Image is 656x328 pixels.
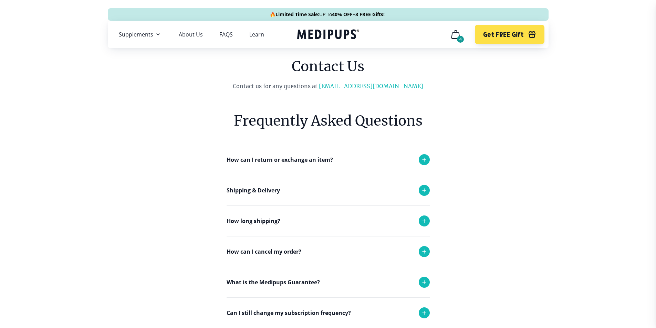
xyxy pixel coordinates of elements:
a: FAQS [219,31,233,38]
span: 🔥 UP To + [270,11,385,18]
p: What is the Medipups Guarantee? [227,278,320,286]
span: Supplements [119,31,153,38]
div: Any refund request and cancellation are subject to approval and turn around time is 24-48 hours. ... [227,267,430,327]
div: 4 [457,36,464,43]
a: [EMAIL_ADDRESS][DOMAIN_NAME] [319,83,423,89]
p: Shipping & Delivery [227,186,280,194]
a: Learn [249,31,264,38]
button: Get FREE Gift [475,25,544,44]
h6: Frequently Asked Questions [227,111,430,131]
p: How can I return or exchange an item? [227,156,333,164]
span: Get FREE Gift [483,31,523,39]
p: How can I cancel my order? [227,247,301,256]
h1: Contact Us [188,56,468,76]
div: Each order takes 1-2 business days to be delivered. [227,236,430,264]
p: Can I still change my subscription frequency? [227,309,351,317]
p: Contact us for any questions at [188,82,468,90]
a: About Us [179,31,203,38]
a: Medipups [297,28,359,42]
button: Supplements [119,30,162,39]
p: How long shipping? [227,217,280,225]
button: cart [447,26,464,43]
